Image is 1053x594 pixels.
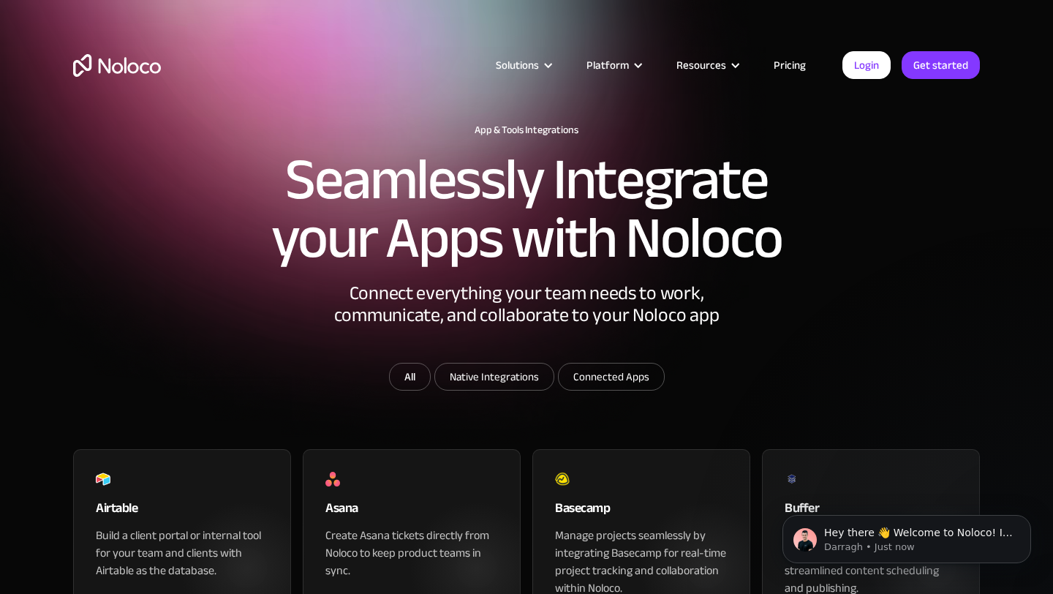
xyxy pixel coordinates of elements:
form: Email Form [234,363,819,394]
div: Solutions [478,56,568,75]
iframe: Intercom notifications message [760,484,1053,587]
div: Build a client portal or internal tool for your team and clients with Airtable as the database. [96,527,268,579]
a: Login [842,51,891,79]
div: Asana [325,497,498,527]
a: Get started [902,51,980,79]
div: Solutions [496,56,539,75]
div: Platform [586,56,629,75]
div: Airtable [96,497,268,527]
h2: Seamlessly Integrate your Apps with Noloco [271,151,782,268]
div: Resources [676,56,726,75]
div: Connect everything your team needs to work, communicate, and collaborate to your Noloco app [307,282,746,363]
a: Pricing [755,56,824,75]
div: Create Asana tickets directly from Noloco to keep product teams in sync. [325,527,498,579]
div: Basecamp [555,497,728,527]
div: Resources [658,56,755,75]
div: Platform [568,56,658,75]
a: All [389,363,431,391]
a: home [73,54,161,77]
